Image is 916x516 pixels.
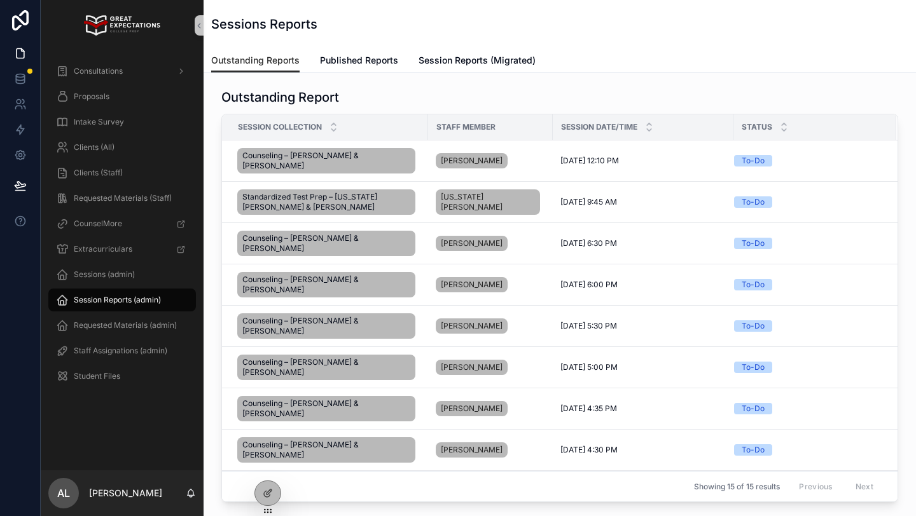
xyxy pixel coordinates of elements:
[560,445,726,455] a: [DATE] 4:30 PM
[436,442,508,458] a: [PERSON_NAME]
[436,316,545,336] a: [PERSON_NAME]
[74,346,167,356] span: Staff Assignations (admin)
[320,49,398,74] a: Published Reports
[74,320,177,330] span: Requested Materials (admin)
[441,156,503,166] span: [PERSON_NAME]
[242,440,410,460] span: Counseling – [PERSON_NAME] & [PERSON_NAME]
[441,192,535,212] span: [US_STATE][PERSON_NAME]
[48,365,196,388] a: Student Files
[742,362,765,373] div: To-Do
[48,263,196,286] a: Sessions (admin)
[74,219,122,229] span: CounselMore
[48,111,196,133] a: Intake Survey
[560,238,617,248] span: [DATE] 6:30 PM
[419,49,536,74] a: Session Reports (Migrated)
[237,187,420,217] a: Standardized Test Prep – [US_STATE][PERSON_NAME] & [PERSON_NAME]
[89,487,162,499] p: [PERSON_NAME]
[48,212,196,235] a: CounselMore
[734,320,881,332] a: To-Do
[48,85,196,108] a: Proposals
[48,314,196,337] a: Requested Materials (admin)
[561,122,637,132] span: Session Date/Time
[742,403,765,414] div: To-Do
[74,168,123,178] span: Clients (Staff)
[242,316,410,336] span: Counseling – [PERSON_NAME] & [PERSON_NAME]
[436,122,496,132] span: Staff Member
[734,279,881,290] a: To-Do
[436,357,545,377] a: [PERSON_NAME]
[237,435,420,465] a: Counseling – [PERSON_NAME] & [PERSON_NAME]
[242,357,410,377] span: Counseling – [PERSON_NAME] & [PERSON_NAME]
[48,136,196,159] a: Clients (All)
[436,318,508,334] a: [PERSON_NAME]
[320,54,398,67] span: Published Reports
[742,196,765,208] div: To-Do
[237,393,420,424] a: Counseling – [PERSON_NAME] & [PERSON_NAME]
[436,151,545,171] a: [PERSON_NAME]
[441,321,503,331] span: [PERSON_NAME]
[211,54,300,67] span: Outstanding Reports
[734,362,881,373] a: To-Do
[734,238,881,249] a: To-Do
[436,277,508,292] a: [PERSON_NAME]
[560,362,618,372] span: [DATE] 5:00 PM
[694,482,780,492] span: Showing 15 of 15 results
[419,54,536,67] span: Session Reports (Migrated)
[742,320,765,332] div: To-Do
[74,66,123,76] span: Consultations
[237,146,420,176] a: Counseling – [PERSON_NAME] & [PERSON_NAME]
[211,49,300,73] a: Outstanding Reports
[74,269,135,280] span: Sessions (admin)
[560,197,617,207] span: [DATE] 9:45 AM
[734,155,881,166] a: To-Do
[560,362,726,372] a: [DATE] 5:00 PM
[560,156,726,166] a: [DATE] 12:10 PM
[560,445,618,455] span: [DATE] 4:30 PM
[436,360,508,375] a: [PERSON_NAME]
[74,193,172,203] span: Requested Materials (Staff)
[221,88,339,106] h1: Outstanding Report
[48,187,196,210] a: Requested Materials (Staff)
[211,15,317,33] h1: Sessions Reports
[734,444,881,456] a: To-Do
[560,404,726,414] a: [DATE] 4:35 PM
[74,244,132,254] span: Extracurriculars
[734,196,881,208] a: To-Do
[74,92,109,102] span: Proposals
[242,398,410,419] span: Counseling – [PERSON_NAME] & [PERSON_NAME]
[48,161,196,184] a: Clients (Staff)
[74,142,114,153] span: Clients (All)
[242,233,410,254] span: Counseling – [PERSON_NAME] & [PERSON_NAME]
[742,444,765,456] div: To-Do
[742,122,772,132] span: Status
[560,404,617,414] span: [DATE] 4:35 PM
[560,156,619,166] span: [DATE] 12:10 PM
[734,403,881,414] a: To-Do
[48,238,196,261] a: Extracurriculars
[436,398,545,419] a: [PERSON_NAME]
[560,321,726,331] a: [DATE] 5:30 PM
[742,279,765,290] div: To-Do
[242,151,410,171] span: Counseling – [PERSON_NAME] & [PERSON_NAME]
[57,485,70,501] span: AL
[48,60,196,83] a: Consultations
[441,280,503,290] span: [PERSON_NAME]
[436,187,545,217] a: [US_STATE][PERSON_NAME]
[436,401,508,416] a: [PERSON_NAME]
[242,192,410,212] span: Standardized Test Prep – [US_STATE][PERSON_NAME] & [PERSON_NAME]
[237,228,420,259] a: Counseling – [PERSON_NAME] & [PERSON_NAME]
[84,15,160,36] img: App logo
[560,197,726,207] a: [DATE] 9:45 AM
[560,238,726,248] a: [DATE] 6:30 PM
[560,280,726,290] a: [DATE] 6:00 PM
[74,117,124,127] span: Intake Survey
[74,371,120,381] span: Student Files
[48,339,196,362] a: Staff Assignations (admin)
[560,321,617,331] span: [DATE] 5:30 PM
[560,280,618,290] span: [DATE] 6:00 PM
[441,404,503,414] span: [PERSON_NAME]
[41,51,204,404] div: scrollable content
[238,122,322,132] span: Session collection
[742,238,765,249] div: To-Do
[436,153,508,168] a: [PERSON_NAME]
